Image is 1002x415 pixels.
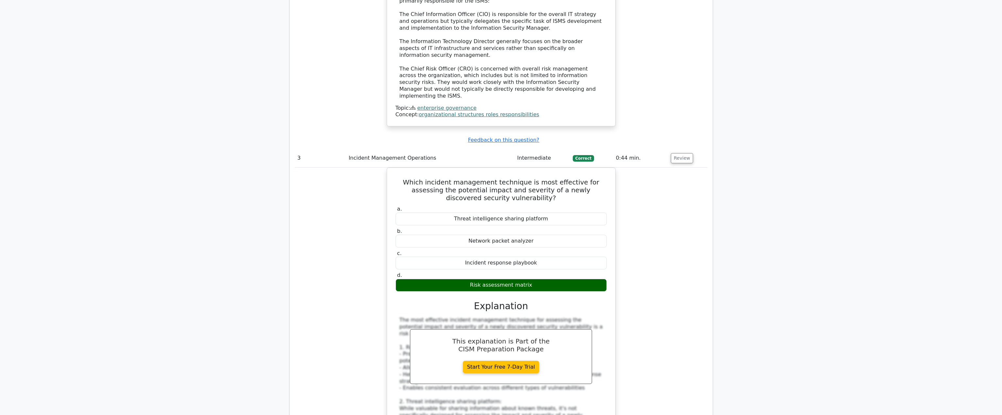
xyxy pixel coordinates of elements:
[396,213,607,225] div: Threat intelligence sharing platform
[295,149,346,168] td: 3
[395,178,607,202] h5: Which incident management technique is most effective for assessing the potential impact and seve...
[346,149,515,168] td: Incident Management Operations
[397,228,402,234] span: b.
[396,235,607,247] div: Network packet analyzer
[396,257,607,269] div: Incident response playbook
[396,105,607,112] div: Topic:
[397,272,402,278] span: d.
[463,361,539,373] a: Start Your Free 7-Day Trial
[613,149,668,168] td: 0:44 min.
[396,111,607,118] div: Concept:
[397,206,402,212] span: a.
[515,149,570,168] td: Intermediate
[468,137,539,143] a: Feedback on this question?
[419,111,539,118] a: organizational structures roles responsibilities
[671,153,693,163] button: Review
[397,250,402,256] span: c.
[573,155,594,162] span: Correct
[399,301,603,312] h3: Explanation
[396,279,607,292] div: Risk assessment matrix
[417,105,476,111] a: enterprise governance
